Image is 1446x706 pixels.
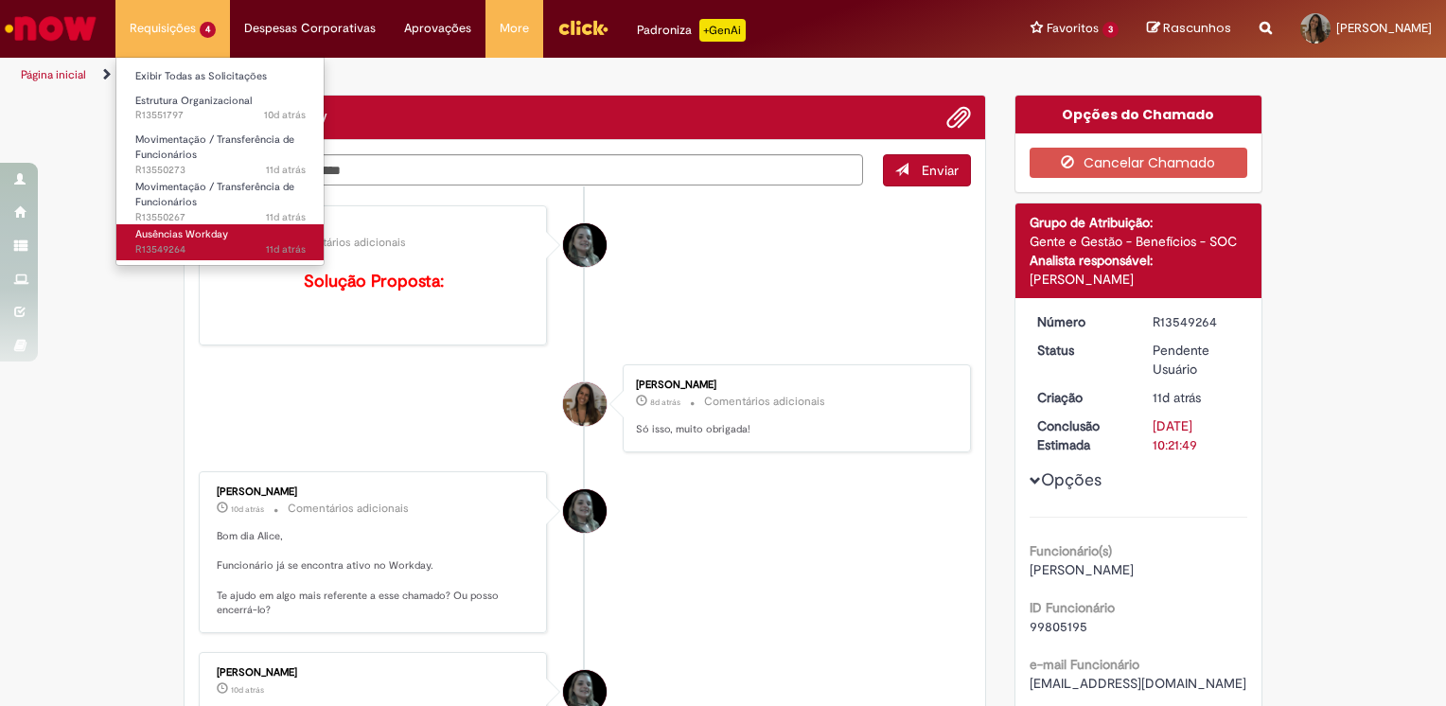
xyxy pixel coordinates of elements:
[1153,388,1241,407] div: 19/09/2025 08:39:52
[266,163,306,177] time: 19/09/2025 11:41:13
[1023,341,1139,360] dt: Status
[1023,416,1139,454] dt: Conclusão Estimada
[557,13,608,42] img: click_logo_yellow_360x200.png
[1147,20,1231,38] a: Rascunhos
[946,105,971,130] button: Adicionar anexos
[1153,389,1201,406] time: 19/09/2025 08:39:52
[563,382,607,426] div: Alice Barreto De Carvalho Santana
[1030,542,1112,559] b: Funcionário(s)
[264,108,306,122] span: 10d atrás
[116,224,325,259] a: Aberto R13549264 : Ausências Workday
[1030,270,1248,289] div: [PERSON_NAME]
[1153,416,1241,454] div: [DATE] 10:21:49
[1102,22,1119,38] span: 3
[636,379,951,391] div: [PERSON_NAME]
[200,22,216,38] span: 4
[244,19,376,38] span: Despesas Corporativas
[637,19,746,42] div: Padroniza
[650,397,680,408] time: 22/09/2025 09:21:49
[1023,312,1139,331] dt: Número
[135,180,294,209] span: Movimentação / Transferência de Funcionários
[1030,251,1248,270] div: Analista responsável:
[1030,599,1115,616] b: ID Funcionário
[1030,656,1139,673] b: e-mail Funcionário
[217,667,532,679] div: [PERSON_NAME]
[1153,341,1241,379] div: Pendente Usuário
[231,503,264,515] time: 20/09/2025 12:28:33
[1153,312,1241,331] div: R13549264
[404,19,471,38] span: Aprovações
[1015,96,1262,133] div: Opções do Chamado
[883,154,971,186] button: Enviar
[1153,389,1201,406] span: 11d atrás
[563,223,607,267] div: Raquel Zago
[135,108,306,123] span: R13551797
[1163,19,1231,37] span: Rascunhos
[115,57,325,266] ul: Requisições
[2,9,99,47] img: ServiceNow
[116,130,325,170] a: Aberto R13550273 : Movimentação / Transferência de Funcionários
[1030,675,1246,692] span: [EMAIL_ADDRESS][DOMAIN_NAME]
[135,242,306,257] span: R13549264
[285,235,406,251] small: Comentários adicionais
[266,210,306,224] span: 11d atrás
[288,501,409,517] small: Comentários adicionais
[1030,618,1087,635] span: 99805195
[231,503,264,515] span: 10d atrás
[704,394,825,410] small: Comentários adicionais
[217,529,532,618] p: Bom dia Alice, Funcionário já se encontra ativo no Workday. Te ajudo em algo mais referente a ess...
[1030,213,1248,232] div: Grupo de Atribuição:
[135,132,294,162] span: Movimentação / Transferência de Funcionários
[231,684,264,696] span: 10d atrás
[266,242,306,256] time: 19/09/2025 08:39:53
[217,486,532,498] div: [PERSON_NAME]
[14,58,950,93] ul: Trilhas de página
[266,242,306,256] span: 11d atrás
[116,91,325,126] a: Aberto R13551797 : Estrutura Organizacional
[1023,388,1139,407] dt: Criação
[135,227,228,241] span: Ausências Workday
[1030,232,1248,251] div: Gente e Gestão - Benefícios - SOC
[500,19,529,38] span: More
[135,210,306,225] span: R13550267
[217,221,532,232] div: [PERSON_NAME]
[563,489,607,533] div: Raquel Zago
[266,210,306,224] time: 19/09/2025 11:39:35
[199,154,863,186] textarea: Digite sua mensagem aqui...
[116,177,325,218] a: Aberto R13550267 : Movimentação / Transferência de Funcionários
[1336,20,1432,36] span: [PERSON_NAME]
[650,397,680,408] span: 8d atrás
[264,108,306,122] time: 19/09/2025 16:56:03
[266,163,306,177] span: 11d atrás
[231,684,264,696] time: 20/09/2025 12:28:16
[21,67,86,82] a: Página inicial
[1030,148,1248,178] button: Cancelar Chamado
[1030,561,1134,578] span: [PERSON_NAME]
[130,19,196,38] span: Requisições
[135,94,252,108] span: Estrutura Organizacional
[636,422,951,437] p: Só isso, muito obrigada!
[304,271,444,292] b: Solução Proposta:
[922,162,959,179] span: Enviar
[116,66,325,87] a: Exibir Todas as Solicitações
[135,163,306,178] span: R13550273
[1047,19,1099,38] span: Favoritos
[699,19,746,42] p: +GenAi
